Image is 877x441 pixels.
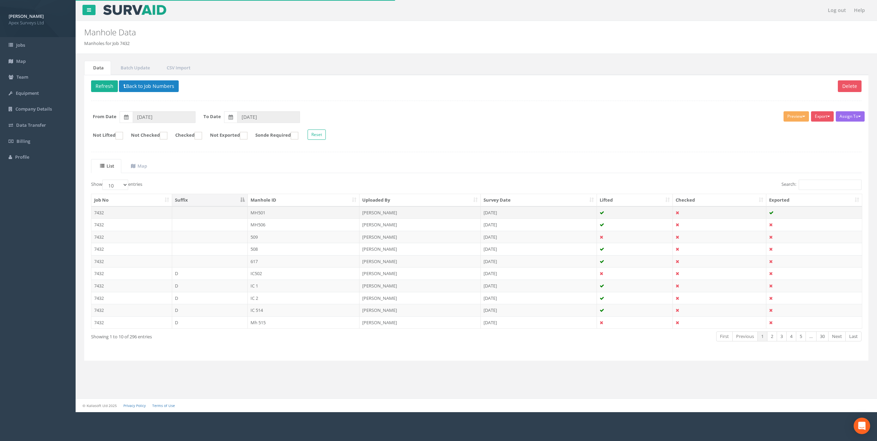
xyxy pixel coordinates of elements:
td: [DATE] [481,304,597,316]
uib-tab-heading: Map [131,163,147,169]
td: [PERSON_NAME] [359,280,481,292]
td: [PERSON_NAME] [359,304,481,316]
a: List [91,159,121,173]
td: D [172,304,248,316]
a: Terms of Use [152,403,175,408]
td: D [172,316,248,329]
a: Data [84,61,111,75]
label: To Date [203,113,221,120]
a: Next [828,331,846,341]
td: D [172,292,248,304]
td: [PERSON_NAME] [359,292,481,304]
button: Assign To [836,111,865,122]
td: 7432 [91,255,172,268]
th: Uploaded By: activate to sort column ascending [359,194,481,206]
uib-tab-heading: List [100,163,114,169]
td: 7432 [91,280,172,292]
span: Company Details [15,106,52,112]
a: 1 [757,331,767,341]
th: Survey Date: activate to sort column ascending [481,194,597,206]
td: [PERSON_NAME] [359,206,481,219]
td: D [172,267,248,280]
button: Preview [784,111,809,122]
label: Show entries [91,180,142,190]
th: Lifted: activate to sort column ascending [597,194,673,206]
td: 509 [248,231,360,243]
a: Privacy Policy [123,403,146,408]
td: [DATE] [481,316,597,329]
td: 7432 [91,218,172,231]
li: Manholes for Job 7432 [84,40,130,47]
td: [PERSON_NAME] [359,267,481,280]
td: [PERSON_NAME] [359,243,481,255]
td: 7432 [91,316,172,329]
label: Search: [781,180,862,190]
td: D [172,280,248,292]
td: [DATE] [481,292,597,304]
td: 617 [248,255,360,268]
td: [PERSON_NAME] [359,231,481,243]
td: 7432 [91,243,172,255]
label: Sonde Required [248,132,298,139]
a: Map [122,159,154,173]
td: [PERSON_NAME] [359,316,481,329]
a: Batch Update [112,61,157,75]
td: [DATE] [481,280,597,292]
td: 508 [248,243,360,255]
td: 7432 [91,231,172,243]
td: [DATE] [481,218,597,231]
label: Not Lifted [86,132,123,139]
button: Reset [308,129,326,140]
th: Job No: activate to sort column ascending [91,194,172,206]
td: MH506 [248,218,360,231]
span: Equipment [16,90,39,96]
td: IC 2 [248,292,360,304]
div: Open Intercom Messenger [854,418,870,434]
label: Not Checked [124,132,167,139]
td: IC502 [248,267,360,280]
a: 3 [777,331,787,341]
td: [PERSON_NAME] [359,255,481,268]
input: To Date [237,111,300,123]
td: 7432 [91,292,172,304]
input: From Date [133,111,196,123]
a: 2 [767,331,777,341]
label: Not Exported [203,132,247,139]
th: Checked: activate to sort column ascending [673,194,766,206]
th: Exported: activate to sort column ascending [766,194,862,206]
span: Team [16,74,28,80]
input: Search: [799,180,862,190]
th: Suffix: activate to sort column descending [172,194,248,206]
td: IC 1 [248,280,360,292]
td: [DATE] [481,267,597,280]
div: Showing 1 to 10 of 296 entries [91,331,406,340]
a: Previous [732,331,758,341]
a: First [716,331,733,341]
span: Jobs [16,42,25,48]
button: Delete [838,80,862,92]
h2: Manhole Data [84,28,736,37]
a: 5 [796,331,806,341]
a: CSV Import [158,61,198,75]
button: Back to Job Numbers [119,80,179,92]
a: [PERSON_NAME] Apex Surveys Ltd [9,11,67,26]
th: Manhole ID: activate to sort column ascending [248,194,360,206]
button: Export [811,111,834,122]
td: IC 514 [248,304,360,316]
label: From Date [93,113,116,120]
td: [DATE] [481,243,597,255]
td: 7432 [91,206,172,219]
td: Mh 515 [248,316,360,329]
a: Last [845,331,862,341]
a: … [806,331,817,341]
span: Map [16,58,26,64]
span: Profile [15,154,29,160]
span: Data Transfer [16,122,46,128]
button: Refresh [91,80,118,92]
td: [DATE] [481,255,597,268]
select: Showentries [102,180,128,190]
a: 4 [786,331,796,341]
small: © Kullasoft Ltd 2025 [82,403,117,408]
td: 7432 [91,304,172,316]
a: 30 [816,331,829,341]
